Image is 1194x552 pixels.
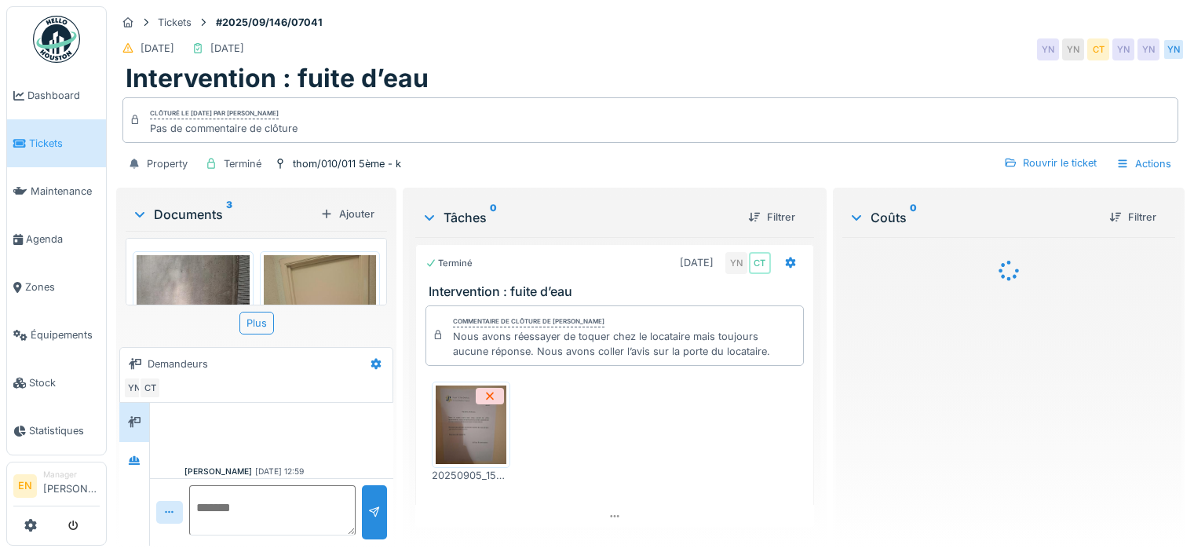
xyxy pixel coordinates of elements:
[7,407,106,455] a: Statistiques
[422,208,736,227] div: Tâches
[7,263,106,311] a: Zones
[1112,38,1134,60] div: YN
[680,255,714,270] div: [DATE]
[7,311,106,359] a: Équipements
[224,156,261,171] div: Terminé
[210,41,244,56] div: [DATE]
[141,41,174,56] div: [DATE]
[137,255,250,405] img: 3n9qfxlwei00gqupfgeg2xztzxv7
[123,377,145,399] div: YN
[1037,38,1059,60] div: YN
[453,316,604,327] div: Commentaire de clôture de [PERSON_NAME]
[29,375,100,390] span: Stock
[1103,207,1163,228] div: Filtrer
[1163,38,1185,60] div: YN
[7,167,106,215] a: Maintenance
[742,207,801,228] div: Filtrer
[7,119,106,167] a: Tickets
[749,252,771,274] div: CT
[725,252,747,274] div: YN
[147,156,188,171] div: Property
[429,284,807,299] h3: Intervention : fuite d’eau
[27,88,100,103] span: Dashboard
[29,136,100,151] span: Tickets
[293,156,401,171] div: thom/010/011 5ème - k
[849,208,1097,227] div: Coûts
[226,205,232,224] sup: 3
[1062,38,1084,60] div: YN
[31,327,100,342] span: Équipements
[13,474,37,498] li: EN
[255,466,304,477] div: [DATE] 12:59
[432,468,510,483] div: 20250905_155516.jpg
[910,208,917,227] sup: 0
[150,108,279,119] div: Clôturé le [DATE] par [PERSON_NAME]
[150,121,298,136] div: Pas de commentaire de clôture
[126,64,429,93] h1: Intervention : fuite d’eau
[33,16,80,63] img: Badge_color-CXgf-gQk.svg
[1137,38,1159,60] div: YN
[7,71,106,119] a: Dashboard
[314,203,381,225] div: Ajouter
[1109,152,1178,175] div: Actions
[132,205,314,224] div: Documents
[490,208,497,227] sup: 0
[998,152,1103,174] div: Rouvrir le ticket
[43,469,100,481] div: Manager
[43,469,100,503] li: [PERSON_NAME]
[25,280,100,294] span: Zones
[264,255,377,405] img: otdkekyod0yc32o5nziyxuz2ya1g
[239,312,274,334] div: Plus
[158,15,192,30] div: Tickets
[425,257,473,270] div: Terminé
[7,215,106,263] a: Agenda
[1087,38,1109,60] div: CT
[148,356,208,371] div: Demandeurs
[31,184,100,199] span: Maintenance
[184,466,252,477] div: [PERSON_NAME]
[29,423,100,438] span: Statistiques
[13,469,100,506] a: EN Manager[PERSON_NAME]
[139,377,161,399] div: CT
[210,15,329,30] strong: #2025/09/146/07041
[436,386,506,464] img: zhk34e9hqz483rrkqqm0hsdt2fk1
[453,329,797,359] div: Nous avons réessayer de toquer chez le locataire mais toujours aucune réponse. Nous avons coller ...
[7,359,106,407] a: Stock
[26,232,100,247] span: Agenda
